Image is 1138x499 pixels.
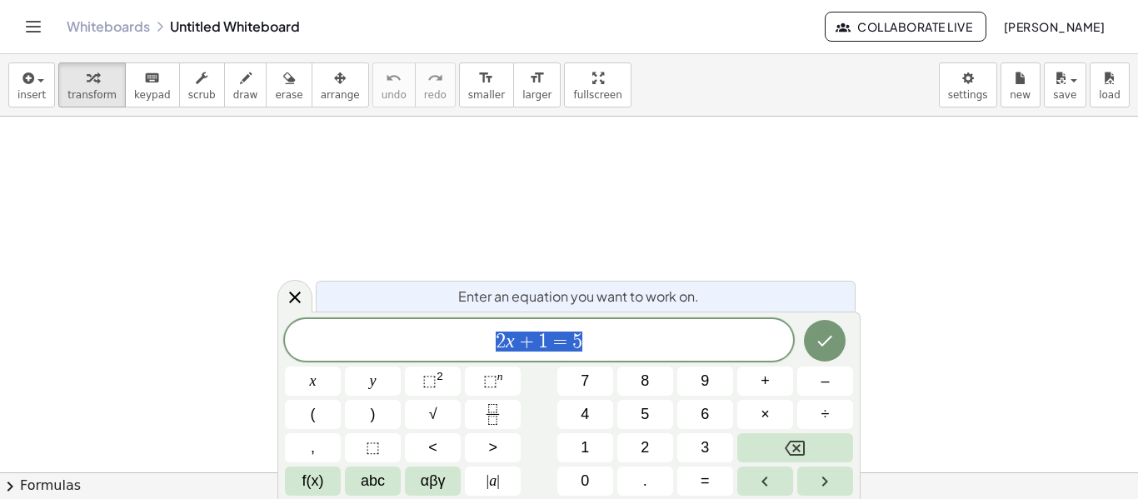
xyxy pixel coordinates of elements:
span: larger [522,89,552,101]
span: [PERSON_NAME] [1003,19,1105,34]
span: scrub [188,89,216,101]
button: Toggle navigation [20,13,47,40]
span: ⬚ [483,372,497,389]
button: y [345,367,401,396]
i: undo [386,68,402,88]
button: 3 [677,433,733,462]
span: ⬚ [366,437,380,459]
span: abc [361,470,385,492]
span: 2 [496,332,506,352]
span: fullscreen [573,89,621,101]
span: 9 [701,370,709,392]
span: draw [233,89,258,101]
span: transform [67,89,117,101]
button: save [1044,62,1086,107]
button: 4 [557,400,613,429]
span: = [548,332,572,352]
button: Square root [405,400,461,429]
button: Plus [737,367,793,396]
i: keyboard [144,68,160,88]
span: settings [948,89,988,101]
span: 6 [701,403,709,426]
button: erase [266,62,312,107]
button: fullscreen [564,62,631,107]
button: redoredo [415,62,456,107]
button: Divide [797,400,853,429]
span: 3 [701,437,709,459]
span: Enter an equation you want to work on. [458,287,699,307]
button: format_sizelarger [513,62,561,107]
button: Superscript [465,367,521,396]
span: 0 [581,470,589,492]
button: insert [8,62,55,107]
button: Equals [677,467,733,496]
i: format_size [478,68,494,88]
span: 4 [581,403,589,426]
button: Greek alphabet [405,467,461,496]
button: Minus [797,367,853,396]
span: × [761,403,770,426]
button: draw [224,62,267,107]
button: Collaborate Live [825,12,986,42]
i: format_size [529,68,545,88]
button: Placeholder [345,433,401,462]
sup: 2 [437,370,443,382]
span: – [821,370,829,392]
span: redo [424,89,447,101]
span: | [497,472,500,489]
span: 2 [641,437,649,459]
button: undoundo [372,62,416,107]
span: smaller [468,89,505,101]
button: format_sizesmaller [459,62,514,107]
button: Less than [405,433,461,462]
button: ) [345,400,401,429]
button: , [285,433,341,462]
button: load [1090,62,1130,107]
span: ( [311,403,316,426]
button: 2 [617,433,673,462]
span: | [487,472,490,489]
button: 5 [617,400,673,429]
button: 0 [557,467,613,496]
button: 6 [677,400,733,429]
i: redo [427,68,443,88]
a: Whiteboards [67,18,150,35]
span: y [370,370,377,392]
span: a [487,470,500,492]
button: 9 [677,367,733,396]
span: . [643,470,647,492]
span: Collaborate Live [839,19,972,34]
span: 5 [641,403,649,426]
span: √ [429,403,437,426]
button: Left arrow [737,467,793,496]
button: Done [804,320,846,362]
span: < [428,437,437,459]
button: 1 [557,433,613,462]
span: arrange [321,89,360,101]
button: Backspace [737,433,853,462]
button: settings [939,62,997,107]
span: 8 [641,370,649,392]
span: new [1010,89,1031,101]
span: undo [382,89,407,101]
span: f(x) [302,470,324,492]
span: erase [275,89,302,101]
span: > [488,437,497,459]
span: save [1053,89,1076,101]
button: Greater than [465,433,521,462]
button: Absolute value [465,467,521,496]
button: Alphabet [345,467,401,496]
button: Squared [405,367,461,396]
span: ÷ [821,403,830,426]
span: , [311,437,315,459]
var: x [506,330,515,352]
span: = [701,470,710,492]
button: Times [737,400,793,429]
button: Right arrow [797,467,853,496]
span: ) [371,403,376,426]
button: keyboardkeypad [125,62,180,107]
button: ( [285,400,341,429]
span: + [515,332,539,352]
span: ⬚ [422,372,437,389]
button: transform [58,62,126,107]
